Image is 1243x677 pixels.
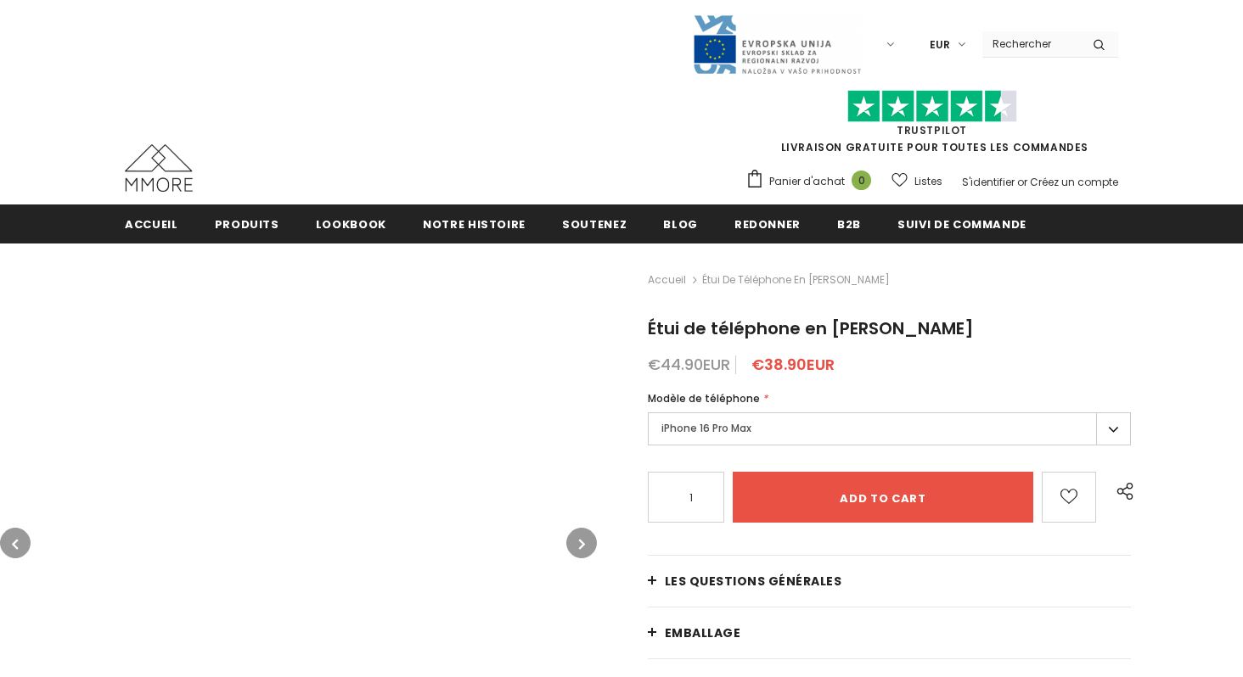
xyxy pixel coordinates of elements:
span: Listes [914,173,942,190]
span: Notre histoire [423,216,526,232]
a: Blog [663,204,698,243]
span: Étui de téléphone en [PERSON_NAME] [648,316,974,340]
span: Les questions générales [665,573,842,590]
span: Modèle de téléphone [648,391,760,406]
img: Cas MMORE [125,144,193,192]
span: Étui de téléphone en [PERSON_NAME] [702,270,890,290]
label: iPhone 16 Pro Max [648,412,1131,445]
a: S'identifier [962,175,1015,189]
a: Suivi de commande [897,204,1026,243]
img: Javni Razpis [692,14,862,76]
span: LIVRAISON GRATUITE POUR TOUTES LES COMMANDES [745,98,1118,154]
span: Panier d'achat [769,173,845,190]
a: Lookbook [316,204,386,243]
a: Produits [215,204,279,243]
a: Redonner [734,204,801,243]
span: Redonner [734,216,801,232]
img: Faites confiance aux étoiles pilotes [847,90,1017,123]
span: EUR [930,36,950,53]
a: EMBALLAGE [648,607,1131,658]
span: Lookbook [316,216,386,232]
span: €44.90EUR [648,354,730,375]
a: Notre histoire [423,204,526,243]
a: Panier d'achat 0 [745,169,880,194]
span: Blog [663,216,698,232]
a: TrustPilot [897,123,967,137]
span: B2B [837,216,861,232]
input: Search Site [982,31,1080,56]
span: soutenez [562,216,627,232]
a: B2B [837,204,861,243]
a: soutenez [562,204,627,243]
a: Les questions générales [648,556,1131,607]
a: Javni Razpis [692,36,862,51]
span: EMBALLAGE [665,624,741,641]
span: 0 [852,171,871,190]
span: Suivi de commande [897,216,1026,232]
span: Accueil [125,216,178,232]
a: Créez un compte [1030,175,1118,189]
span: or [1017,175,1027,189]
a: Accueil [648,270,686,290]
a: Accueil [125,204,178,243]
span: €38.90EUR [751,354,835,375]
a: Listes [891,166,942,196]
span: Produits [215,216,279,232]
input: Add to cart [733,472,1033,523]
